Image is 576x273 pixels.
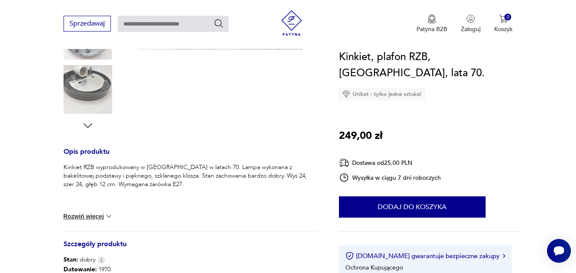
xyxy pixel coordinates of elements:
a: Ikona medaluPatyna B2B [417,14,447,33]
button: [DOMAIN_NAME] gwarantuje bezpieczne zakupy [345,252,505,260]
button: Rozwiń więcej [64,212,113,221]
p: Koszyk [494,25,512,33]
button: 0Koszyk [494,14,512,33]
a: Sprzedawaj [64,21,111,27]
button: Szukaj [214,18,224,29]
p: Zaloguj [461,25,480,33]
img: Ikonka użytkownika [466,14,475,23]
iframe: Smartsupp widget button [547,239,571,263]
h3: Szczegóły produktu [64,241,318,256]
li: Ochrona Kupującego [345,264,403,272]
p: 249,00 zł [339,128,382,144]
h1: Kinkiet, plafon RZB, [GEOGRAPHIC_DATA], lata 70. [339,49,519,81]
div: Wysyłka w ciągu 7 dni roboczych [339,172,441,183]
img: Ikona medalu [428,14,436,24]
b: Stan: [64,256,78,264]
img: Ikona diamentu [342,90,350,98]
img: Info icon [98,256,105,264]
img: Ikona dostawy [339,158,349,168]
img: Ikona strzałki w prawo [503,254,505,258]
button: Dodaj do koszyka [339,196,486,218]
button: Zaloguj [461,14,480,33]
img: chevron down [104,212,113,221]
p: Kinkiet RZB wyprodukowany w [GEOGRAPHIC_DATA] w latach 70. Lampa wykonana z bakelitowej podstawy ... [64,163,318,189]
span: dobry [64,256,96,264]
div: 0 [504,14,512,21]
img: Ikona koszyka [499,14,508,23]
img: Zdjęcie produktu Kinkiet, plafon RZB, Niemcy, lata 70. [64,65,112,114]
div: Unikat - tylko jedna sztuka! [339,88,425,101]
h3: Opis produktu [64,149,318,163]
img: Ikona certyfikatu [345,252,354,260]
img: Patyna - sklep z meblami i dekoracjami vintage [279,10,304,36]
div: Dostawa od 25,00 PLN [339,158,441,168]
button: Sprzedawaj [64,16,111,32]
button: Patyna B2B [417,14,447,33]
p: Patyna B2B [417,25,447,33]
